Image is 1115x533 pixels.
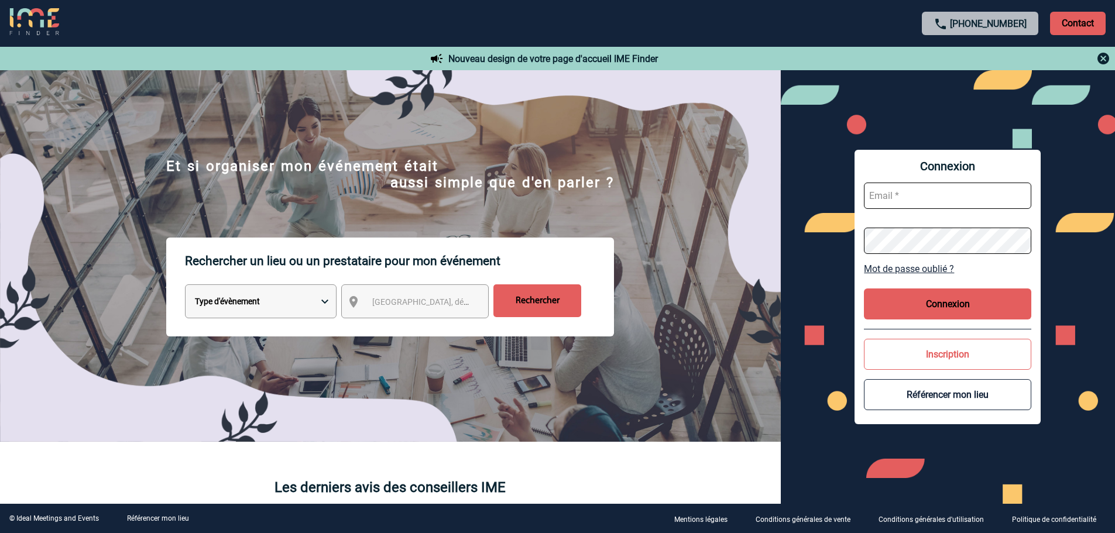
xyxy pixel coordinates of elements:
a: Conditions générales de vente [746,513,869,524]
input: Email * [864,183,1031,209]
button: Inscription [864,339,1031,370]
div: © Ideal Meetings and Events [9,514,99,522]
img: call-24-px.png [934,17,948,31]
a: Mentions légales [665,513,746,524]
button: Connexion [864,288,1031,319]
span: Connexion [864,159,1031,173]
a: Mot de passe oublié ? [864,263,1031,274]
p: Politique de confidentialité [1012,515,1096,524]
button: Référencer mon lieu [864,379,1031,410]
p: Mentions légales [674,515,728,524]
p: Conditions générales de vente [756,515,850,524]
p: Rechercher un lieu ou un prestataire pour mon événement [185,238,614,284]
p: Conditions générales d'utilisation [879,515,984,524]
a: [PHONE_NUMBER] [950,18,1027,29]
input: Rechercher [493,284,581,317]
a: Référencer mon lieu [127,514,189,522]
p: Contact [1050,12,1106,35]
a: Conditions générales d'utilisation [869,513,1003,524]
span: [GEOGRAPHIC_DATA], département, région... [372,297,535,307]
a: Politique de confidentialité [1003,513,1115,524]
